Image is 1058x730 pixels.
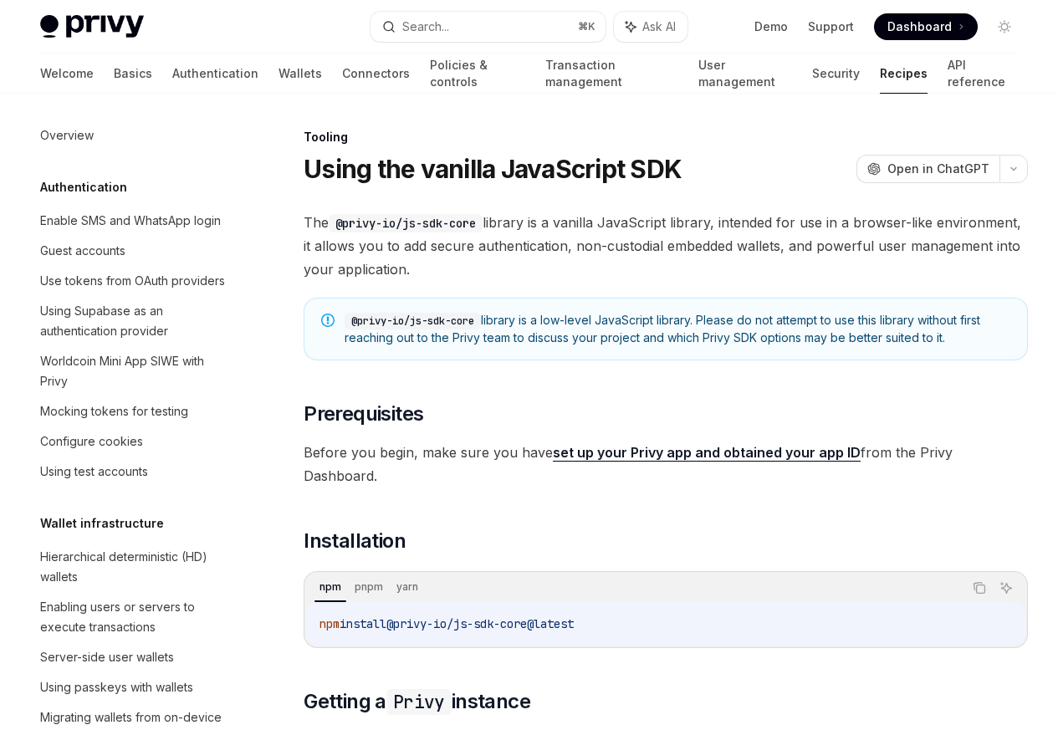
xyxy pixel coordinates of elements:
[27,206,241,236] a: Enable SMS and WhatsApp login
[887,18,952,35] span: Dashboard
[345,313,481,329] code: @privy-io/js-sdk-core
[40,271,225,291] div: Use tokens from OAuth providers
[40,401,188,421] div: Mocking tokens for testing
[40,547,231,587] div: Hierarchical deterministic (HD) wallets
[874,13,978,40] a: Dashboard
[40,177,127,197] h5: Authentication
[340,616,386,631] span: install
[887,161,989,177] span: Open in ChatGPT
[386,616,574,631] span: @privy-io/js-sdk-core@latest
[614,12,687,42] button: Ask AI
[350,577,388,597] div: pnpm
[991,13,1018,40] button: Toggle dark mode
[114,54,152,94] a: Basics
[40,125,94,145] div: Overview
[27,236,241,266] a: Guest accounts
[27,396,241,426] a: Mocking tokens for testing
[812,54,860,94] a: Security
[371,12,606,42] button: Search...⌘K
[27,296,241,346] a: Using Supabase as an authentication provider
[304,528,406,554] span: Installation
[402,17,449,37] div: Search...
[856,155,999,183] button: Open in ChatGPT
[27,542,241,592] a: Hierarchical deterministic (HD) wallets
[754,18,788,35] a: Demo
[304,401,423,427] span: Prerequisites
[304,129,1028,145] div: Tooling
[27,642,241,672] a: Server-side user wallets
[27,346,241,396] a: Worldcoin Mini App SIWE with Privy
[304,441,1028,488] span: Before you begin, make sure you have from the Privy Dashboard.
[40,15,144,38] img: light logo
[40,431,143,452] div: Configure cookies
[27,592,241,642] a: Enabling users or servers to execute transactions
[40,241,125,261] div: Guest accounts
[279,54,322,94] a: Wallets
[345,312,1010,346] span: library is a low-level JavaScript library. Please do not attempt to use this library without firs...
[698,54,793,94] a: User management
[948,54,1018,94] a: API reference
[27,672,241,702] a: Using passkeys with wallets
[27,120,241,151] a: Overview
[329,214,483,232] code: @privy-io/js-sdk-core
[40,677,193,697] div: Using passkeys with wallets
[430,54,525,94] a: Policies & controls
[578,20,595,33] span: ⌘ K
[386,689,452,715] code: Privy
[40,647,174,667] div: Server-side user wallets
[40,462,148,482] div: Using test accounts
[808,18,854,35] a: Support
[545,54,677,94] a: Transaction management
[40,597,231,637] div: Enabling users or servers to execute transactions
[304,211,1028,281] span: The library is a vanilla JavaScript library, intended for use in a browser-like environment, it a...
[391,577,423,597] div: yarn
[304,154,682,184] h1: Using the vanilla JavaScript SDK
[342,54,410,94] a: Connectors
[172,54,258,94] a: Authentication
[40,211,221,231] div: Enable SMS and WhatsApp login
[40,513,164,533] h5: Wallet infrastructure
[880,54,928,94] a: Recipes
[319,616,340,631] span: npm
[321,314,335,327] svg: Note
[304,688,530,715] span: Getting a instance
[40,301,231,341] div: Using Supabase as an authentication provider
[27,266,241,296] a: Use tokens from OAuth providers
[40,351,231,391] div: Worldcoin Mini App SIWE with Privy
[40,54,94,94] a: Welcome
[995,577,1017,599] button: Ask AI
[27,457,241,487] a: Using test accounts
[27,426,241,457] a: Configure cookies
[642,18,676,35] span: Ask AI
[969,577,990,599] button: Copy the contents from the code block
[314,577,346,597] div: npm
[553,444,861,462] a: set up your Privy app and obtained your app ID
